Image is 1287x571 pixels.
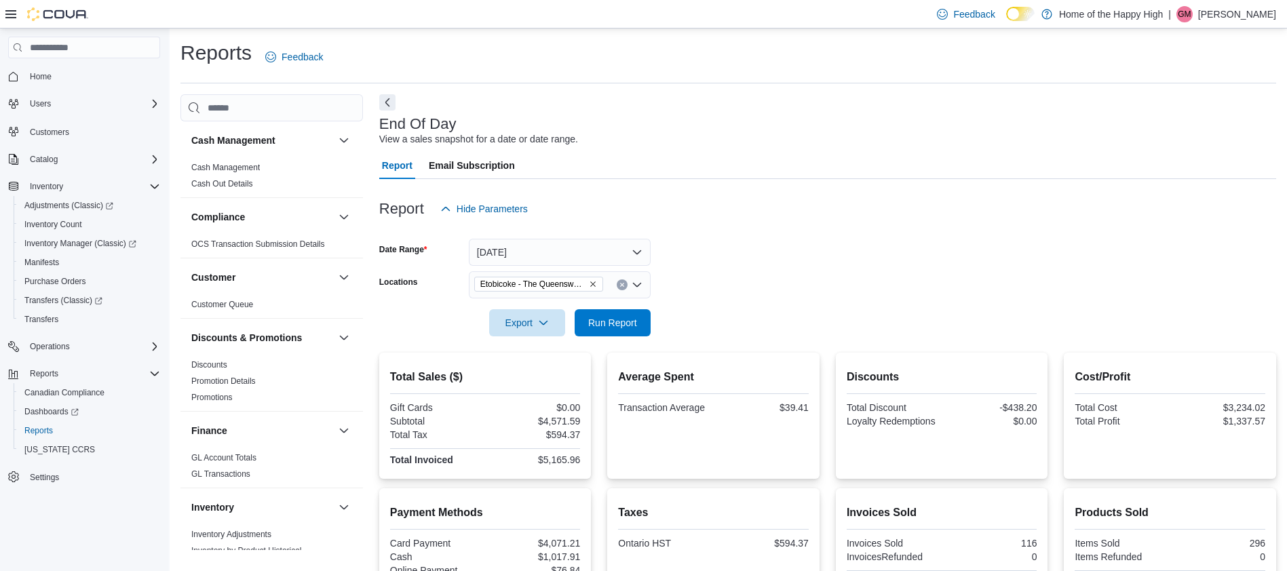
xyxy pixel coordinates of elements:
[390,454,453,465] strong: Total Invoiced
[180,236,363,258] div: Compliance
[429,152,515,179] span: Email Subscription
[191,299,253,310] span: Customer Queue
[191,359,227,370] span: Discounts
[847,538,939,549] div: Invoices Sold
[944,402,1037,413] div: -$438.20
[24,257,59,268] span: Manifests
[1006,21,1007,22] span: Dark Mode
[19,311,64,328] a: Transfers
[191,469,250,479] a: GL Transactions
[191,331,333,344] button: Discounts & Promotions
[336,209,352,225] button: Compliance
[14,310,166,329] button: Transfers
[379,132,578,146] div: View a sales snapshot for a date or date range.
[191,546,302,555] a: Inventory by Product Historical
[282,50,323,64] span: Feedback
[19,403,84,420] a: Dashboards
[24,425,53,436] span: Reports
[191,529,271,540] span: Inventory Adjustments
[191,545,302,556] span: Inventory by Product Historical
[191,393,233,402] a: Promotions
[3,150,166,169] button: Catalog
[24,444,95,455] span: [US_STATE] CCRS
[390,429,482,440] div: Total Tax
[191,239,325,250] span: OCS Transaction Submission Details
[191,360,227,370] a: Discounts
[1198,6,1276,22] p: [PERSON_NAME]
[336,422,352,439] button: Finance
[19,422,160,439] span: Reports
[1006,7,1035,21] input: Dark Mode
[24,387,104,398] span: Canadian Compliance
[379,94,396,111] button: Next
[24,338,160,355] span: Operations
[379,201,424,217] h3: Report
[24,123,160,140] span: Customers
[474,277,603,292] span: Etobicoke - The Queensway - Fire & Flower
[19,385,110,401] a: Canadian Compliance
[19,273,92,290] a: Purchase Orders
[14,234,166,253] a: Inventory Manager (Classic)
[24,314,58,325] span: Transfers
[191,500,234,514] h3: Inventory
[24,219,82,230] span: Inventory Count
[1173,416,1265,427] div: $1,337.57
[336,499,352,515] button: Inventory
[19,197,160,214] span: Adjustments (Classic)
[1173,551,1265,562] div: 0
[191,376,256,386] a: Promotion Details
[24,469,64,486] a: Settings
[3,94,166,113] button: Users
[260,43,328,71] a: Feedback
[575,309,651,336] button: Run Report
[588,316,637,330] span: Run Report
[14,272,166,291] button: Purchase Orders
[30,98,51,109] span: Users
[14,383,166,402] button: Canadian Compliance
[716,402,809,413] div: $39.41
[847,416,939,427] div: Loyalty Redemptions
[19,216,160,233] span: Inventory Count
[379,277,418,288] label: Locations
[469,239,651,266] button: [DATE]
[191,162,260,173] span: Cash Management
[191,530,271,539] a: Inventory Adjustments
[14,402,166,421] a: Dashboards
[30,341,70,352] span: Operations
[191,178,253,189] span: Cash Out Details
[14,253,166,272] button: Manifests
[488,538,580,549] div: $4,071.21
[390,369,581,385] h2: Total Sales ($)
[19,292,160,309] span: Transfers (Classic)
[457,202,528,216] span: Hide Parameters
[191,134,333,147] button: Cash Management
[847,402,939,413] div: Total Discount
[497,309,557,336] span: Export
[618,369,809,385] h2: Average Spent
[19,235,142,252] a: Inventory Manager (Classic)
[30,127,69,138] span: Customers
[19,422,58,439] a: Reports
[24,200,113,211] span: Adjustments (Classic)
[24,238,136,249] span: Inventory Manager (Classic)
[19,385,160,401] span: Canadian Compliance
[24,406,79,417] span: Dashboards
[618,402,710,413] div: Transaction Average
[847,505,1037,521] h2: Invoices Sold
[488,429,580,440] div: $594.37
[1176,6,1193,22] div: Giuliana Molina Giuria
[847,551,939,562] div: InvoicesRefunded
[336,132,352,149] button: Cash Management
[617,279,628,290] button: Clear input
[379,116,457,132] h3: End Of Day
[488,551,580,562] div: $1,017.91
[3,337,166,356] button: Operations
[19,235,160,252] span: Inventory Manager (Classic)
[489,309,565,336] button: Export
[19,254,64,271] a: Manifests
[14,421,166,440] button: Reports
[931,1,1000,28] a: Feedback
[180,357,363,411] div: Discounts & Promotions
[716,538,809,549] div: $594.37
[3,121,166,141] button: Customers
